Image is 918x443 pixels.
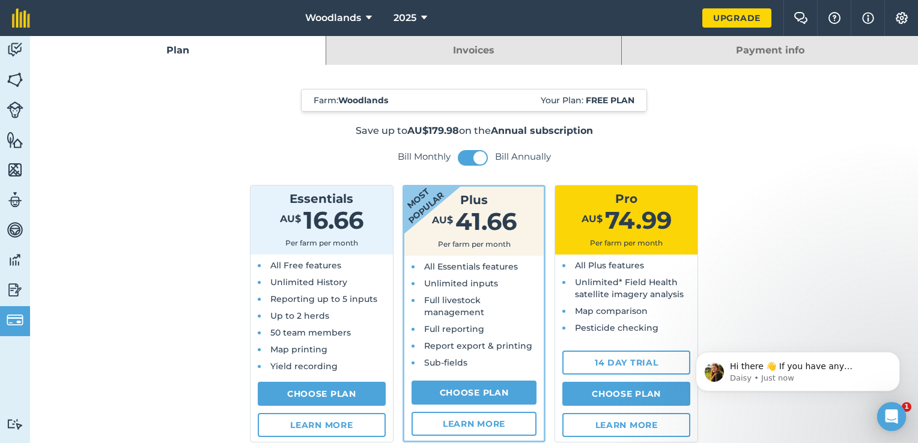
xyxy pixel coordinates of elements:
span: Farm : [314,94,388,106]
span: All Free features [270,260,341,271]
span: Full livestock management [424,295,484,318]
strong: Woodlands [338,95,388,106]
strong: Free plan [586,95,634,106]
p: Save up to on the [168,124,780,138]
span: Reporting up to 5 inputs [270,294,377,304]
img: svg+xml;base64,PD94bWwgdmVyc2lvbj0iMS4wIiBlbmNvZGluZz0idXRmLTgiPz4KPCEtLSBHZW5lcmF0b3I6IEFkb2JlIE... [7,418,23,430]
span: All Plus features [575,260,644,271]
a: Upgrade [702,8,771,28]
label: Bill Annually [495,151,551,163]
a: Learn more [412,412,537,436]
img: fieldmargin Logo [12,8,30,28]
span: Unlimited inputs [424,278,498,289]
span: Per farm per month [590,238,663,247]
a: Invoices [326,36,622,65]
label: Bill Monthly [398,151,451,163]
span: Unlimited History [270,277,347,288]
strong: Most popular [368,152,467,243]
span: 74.99 [605,205,672,235]
img: svg+xml;base64,PD94bWwgdmVyc2lvbj0iMS4wIiBlbmNvZGluZz0idXRmLTgiPz4KPCEtLSBHZW5lcmF0b3I6IEFkb2JlIE... [7,281,23,299]
span: AU$ [432,214,453,226]
strong: AU$179.98 [407,125,459,136]
span: Per farm per month [285,238,358,247]
span: Report export & printing [424,340,532,351]
span: 41.66 [455,206,517,236]
img: svg+xml;base64,PHN2ZyB4bWxucz0iaHR0cDovL3d3dy53My5vcmcvMjAwMC9zdmciIHdpZHRoPSI1NiIgaGVpZ2h0PSI2MC... [7,161,23,179]
span: Plus [460,193,488,207]
a: Choose Plan [258,382,386,406]
span: AU$ [582,213,603,225]
a: Choose Plan [562,382,690,406]
span: Pesticide checking [575,322,658,333]
img: svg+xml;base64,PD94bWwgdmVyc2lvbj0iMS4wIiBlbmNvZGluZz0idXRmLTgiPz4KPCEtLSBHZW5lcmF0b3I6IEFkb2JlIE... [7,312,23,328]
img: svg+xml;base64,PD94bWwgdmVyc2lvbj0iMS4wIiBlbmNvZGluZz0idXRmLTgiPz4KPCEtLSBHZW5lcmF0b3I6IEFkb2JlIE... [7,101,23,118]
span: Map printing [270,344,327,355]
span: Your Plan: [541,94,634,106]
img: A cog icon [895,12,909,24]
span: Pro [615,191,637,206]
img: Two speech bubbles overlapping with the left bubble in the forefront [794,12,808,24]
img: svg+xml;base64,PHN2ZyB4bWxucz0iaHR0cDovL3d3dy53My5vcmcvMjAwMC9zdmciIHdpZHRoPSIxNyIgaGVpZ2h0PSIxNy... [862,11,874,25]
strong: Annual subscription [491,125,593,136]
span: Essentials [290,191,353,206]
img: svg+xml;base64,PD94bWwgdmVyc2lvbj0iMS4wIiBlbmNvZGluZz0idXRmLTgiPz4KPCEtLSBHZW5lcmF0b3I6IEFkb2JlIE... [7,191,23,209]
span: Per farm per month [438,240,511,249]
div: Open Intercom Messenger [877,402,906,431]
span: 1 [902,402,911,412]
span: Full reporting [424,324,484,334]
img: svg+xml;base64,PD94bWwgdmVyc2lvbj0iMS4wIiBlbmNvZGluZz0idXRmLTgiPz4KPCEtLSBHZW5lcmF0b3I6IEFkb2JlIE... [7,251,23,269]
img: svg+xml;base64,PD94bWwgdmVyc2lvbj0iMS4wIiBlbmNvZGluZz0idXRmLTgiPz4KPCEtLSBHZW5lcmF0b3I6IEFkb2JlIE... [7,41,23,59]
iframe: Intercom notifications message [678,327,918,411]
img: svg+xml;base64,PHN2ZyB4bWxucz0iaHR0cDovL3d3dy53My5vcmcvMjAwMC9zdmciIHdpZHRoPSI1NiIgaGVpZ2h0PSI2MC... [7,71,23,89]
a: Learn more [562,413,690,437]
span: AU$ [280,213,301,225]
a: Plan [30,36,326,65]
span: Unlimited* Field Health satellite imagery analysis [575,277,684,300]
a: Choose Plan [412,381,537,405]
img: svg+xml;base64,PD94bWwgdmVyc2lvbj0iMS4wIiBlbmNvZGluZz0idXRmLTgiPz4KPCEtLSBHZW5lcmF0b3I6IEFkb2JlIE... [7,221,23,239]
span: 2025 [394,11,416,25]
span: Yield recording [270,361,338,372]
img: svg+xml;base64,PHN2ZyB4bWxucz0iaHR0cDovL3d3dy53My5vcmcvMjAwMC9zdmciIHdpZHRoPSI1NiIgaGVpZ2h0PSI2MC... [7,131,23,149]
span: 50 team members [270,327,351,338]
span: Map comparison [575,306,648,316]
span: All Essentials features [424,261,518,272]
a: Learn more [258,413,386,437]
a: 14 day trial [562,351,690,375]
span: 16.66 [303,205,363,235]
span: Woodlands [305,11,361,25]
a: Payment info [622,36,918,65]
img: A question mark icon [827,12,842,24]
span: Sub-fields [424,357,467,368]
span: Up to 2 herds [270,310,329,321]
